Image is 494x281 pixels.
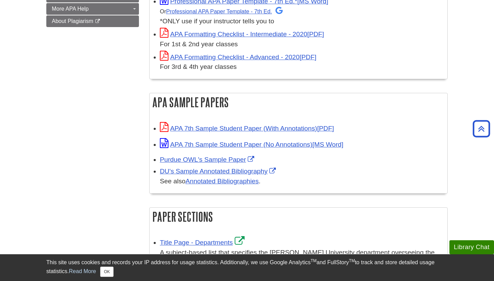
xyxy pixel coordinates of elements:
[160,248,444,268] div: A subject-based list that specifies the [PERSON_NAME] University department overseeing the course...
[52,18,93,24] span: About Plagiarism
[52,6,89,12] span: More APA Help
[69,268,96,274] a: Read More
[160,141,343,148] a: Link opens in new window
[95,19,101,24] i: This link opens in a new window
[160,30,324,38] a: Link opens in new window
[160,125,334,132] a: Link opens in new window
[470,124,492,133] a: Back to Top
[160,176,444,186] div: See also .
[166,8,283,14] a: Professional APA Paper Template - 7th Ed.
[46,258,448,277] div: This site uses cookies and records your IP address for usage statistics. Additionally, we use Goo...
[160,156,256,163] a: Link opens in new window
[160,6,444,26] div: *ONLY use if your instructor tells you to
[150,93,447,111] h2: APA Sample Papers
[160,239,246,246] a: Link opens in new window
[349,258,355,263] sup: TM
[160,8,283,14] small: Or
[46,15,139,27] a: About Plagiarism
[160,62,444,72] div: For 3rd & 4th year classes
[310,258,316,263] sup: TM
[160,39,444,49] div: For 1st & 2nd year classes
[150,208,447,226] h2: Paper Sections
[160,53,316,61] a: Link opens in new window
[449,240,494,254] button: Library Chat
[100,267,114,277] button: Close
[186,178,259,185] a: Annotated Bibliographies
[160,168,278,175] a: Link opens in new window
[46,3,139,15] a: More APA Help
